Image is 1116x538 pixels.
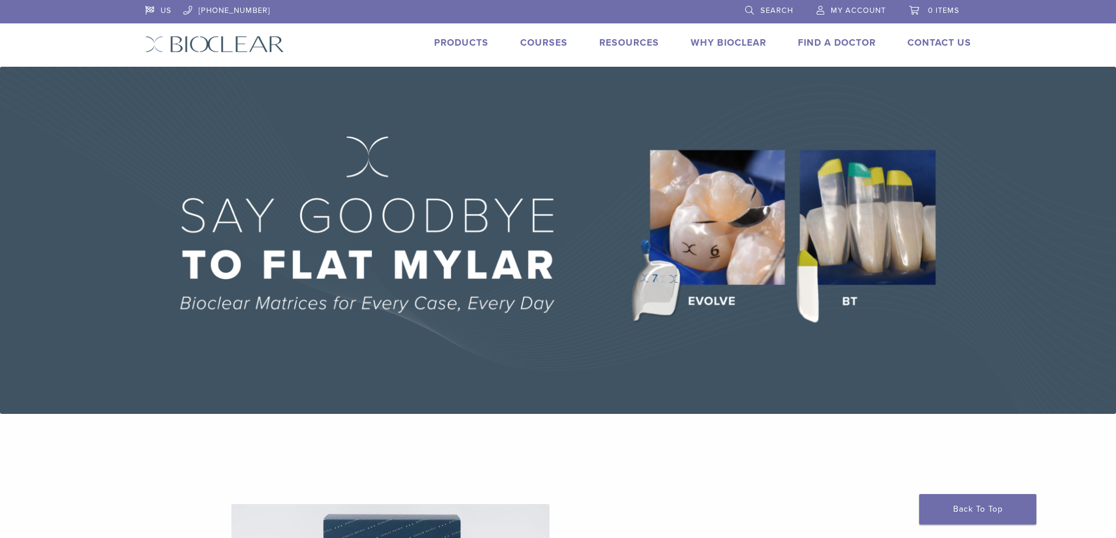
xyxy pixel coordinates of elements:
[599,37,659,49] a: Resources
[919,494,1036,525] a: Back To Top
[691,37,766,49] a: Why Bioclear
[520,37,568,49] a: Courses
[434,37,489,49] a: Products
[928,6,960,15] span: 0 items
[831,6,886,15] span: My Account
[145,36,284,53] img: Bioclear
[907,37,971,49] a: Contact Us
[798,37,876,49] a: Find A Doctor
[760,6,793,15] span: Search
